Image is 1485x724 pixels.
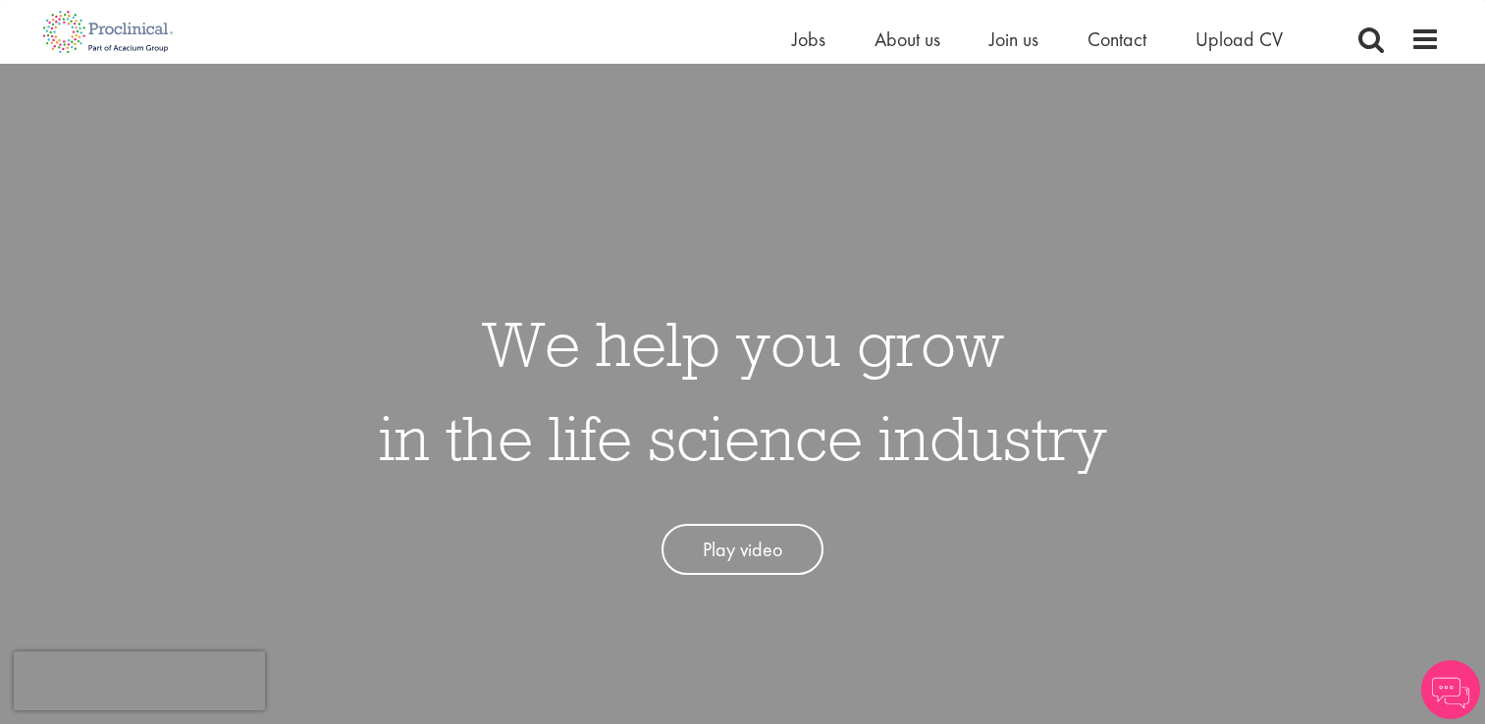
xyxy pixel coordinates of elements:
a: Jobs [792,26,825,52]
a: Contact [1087,26,1146,52]
a: Join us [989,26,1038,52]
a: Upload CV [1195,26,1283,52]
img: Chatbot [1421,660,1480,719]
a: About us [875,26,940,52]
a: Play video [662,524,823,576]
h1: We help you grow in the life science industry [379,296,1107,485]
